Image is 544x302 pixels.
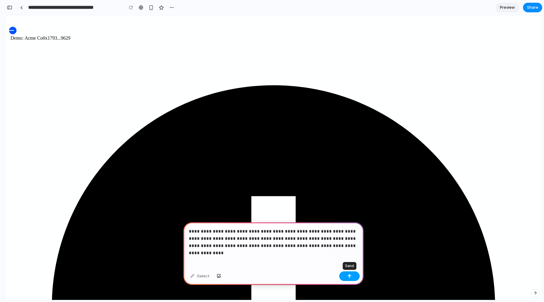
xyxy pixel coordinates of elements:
[495,3,519,12] a: Preview
[7,2,82,10] img: mezz-logo
[38,20,65,25] span: 0x1793...9629
[500,5,515,11] span: Preview
[523,3,542,12] button: Share
[343,262,356,270] div: Send
[2,20,534,26] div: Demo: Acme Co
[527,5,538,11] span: Share
[2,11,11,19] img: Base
